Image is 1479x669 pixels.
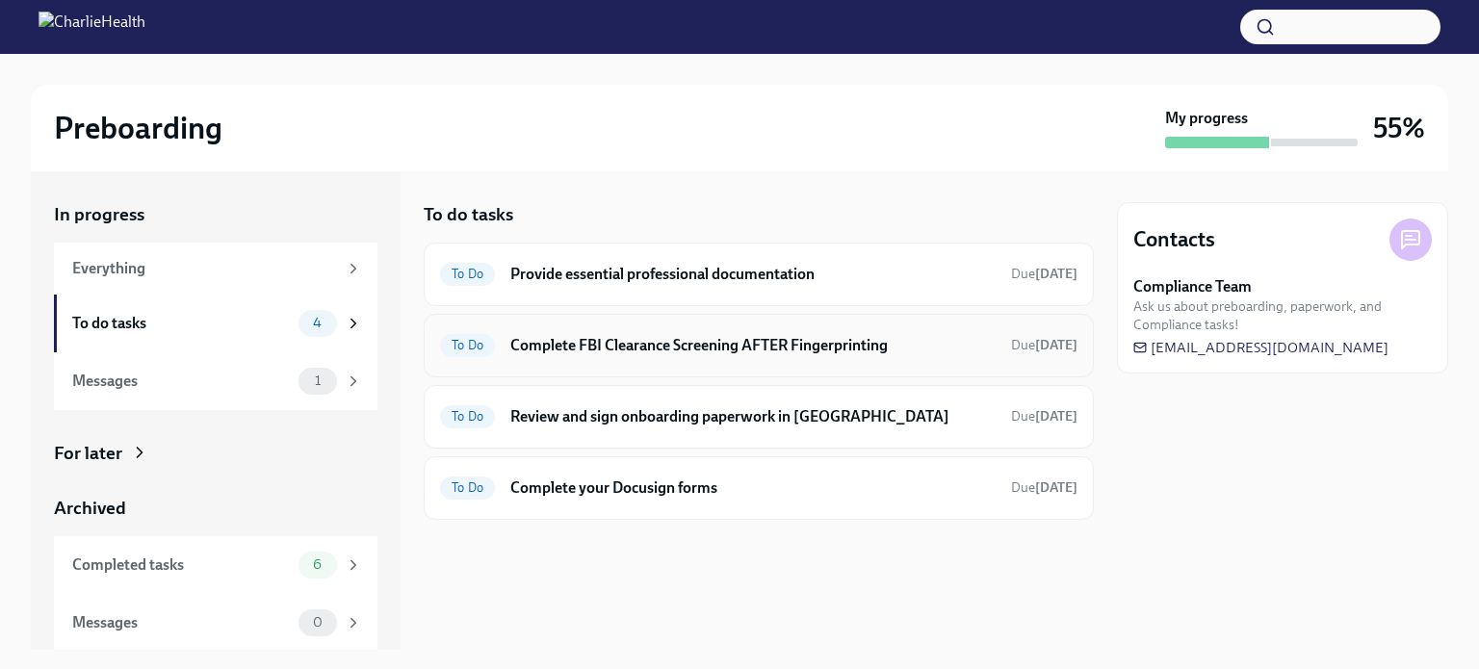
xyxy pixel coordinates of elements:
strong: [DATE] [1035,266,1077,282]
a: To DoReview and sign onboarding paperwork in [GEOGRAPHIC_DATA]Due[DATE] [440,401,1077,432]
a: Archived [54,496,377,521]
a: [EMAIL_ADDRESS][DOMAIN_NAME] [1133,338,1388,357]
span: Ask us about preboarding, paperwork, and Compliance tasks! [1133,297,1432,334]
a: To DoProvide essential professional documentationDue[DATE] [440,259,1077,290]
h4: Contacts [1133,225,1215,254]
img: CharlieHealth [39,12,145,42]
span: To Do [440,409,495,424]
a: To DoComplete FBI Clearance Screening AFTER FingerprintingDue[DATE] [440,330,1077,361]
span: October 10th, 2025 09:00 [1011,407,1077,425]
span: 4 [301,316,333,330]
span: 1 [303,373,332,388]
h2: Preboarding [54,109,222,147]
a: To DoComplete your Docusign formsDue[DATE] [440,473,1077,503]
h6: Complete your Docusign forms [510,477,996,499]
strong: Compliance Team [1133,276,1252,297]
strong: [DATE] [1035,337,1077,353]
span: Due [1011,337,1077,353]
span: To Do [440,267,495,281]
a: Messages0 [54,594,377,652]
a: Completed tasks6 [54,536,377,594]
strong: [DATE] [1035,408,1077,425]
a: Everything [54,243,377,295]
h6: Review and sign onboarding paperwork in [GEOGRAPHIC_DATA] [510,406,996,427]
a: Messages1 [54,352,377,410]
strong: [DATE] [1035,479,1077,496]
h3: 55% [1373,111,1425,145]
span: Due [1011,266,1077,282]
span: Due [1011,479,1077,496]
span: 6 [301,557,333,572]
div: Everything [72,258,337,279]
a: To do tasks4 [54,295,377,352]
strong: My progress [1165,108,1248,129]
span: Due [1011,408,1077,425]
h6: Provide essential professional documentation [510,264,996,285]
span: To Do [440,338,495,352]
span: To Do [440,480,495,495]
a: In progress [54,202,377,227]
a: For later [54,441,377,466]
span: October 6th, 2025 09:00 [1011,265,1077,283]
h6: Complete FBI Clearance Screening AFTER Fingerprinting [510,335,996,356]
div: To do tasks [72,313,291,334]
span: October 9th, 2025 09:00 [1011,336,1077,354]
div: Messages [72,612,291,633]
span: 0 [301,615,334,630]
span: October 6th, 2025 09:00 [1011,478,1077,497]
div: Messages [72,371,291,392]
h5: To do tasks [424,202,513,227]
div: Completed tasks [72,554,291,576]
div: For later [54,441,122,466]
